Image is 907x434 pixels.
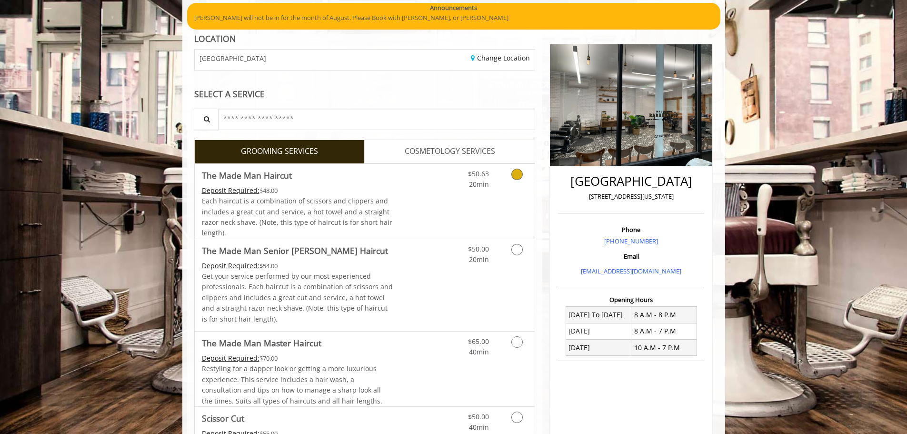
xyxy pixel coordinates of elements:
td: [DATE] [566,323,631,339]
td: 8 A.M - 7 P.M [631,323,697,339]
td: [DATE] [566,340,631,356]
b: Announcements [430,3,477,13]
span: $50.00 [468,244,489,253]
span: $50.63 [468,169,489,178]
span: 20min [469,180,489,189]
span: 40min [469,347,489,356]
a: [PHONE_NUMBER] [604,237,658,245]
div: $48.00 [202,185,393,196]
p: [STREET_ADDRESS][US_STATE] [560,192,702,202]
div: $54.00 [202,261,393,271]
span: GROOMING SERVICES [241,145,318,158]
span: This service needs some Advance to be paid before we block your appointment [202,261,259,270]
span: $50.00 [468,412,489,421]
h3: Phone [560,226,702,233]
span: 20min [469,255,489,264]
span: 40min [469,423,489,432]
div: $70.00 [202,353,393,363]
b: The Made Man Haircut [202,169,292,182]
div: SELECT A SERVICE [194,90,536,99]
a: [EMAIL_ADDRESS][DOMAIN_NAME] [581,267,681,275]
h3: Email [560,253,702,260]
p: [PERSON_NAME] will not be in for the month of August. Please Book with [PERSON_NAME], or [PERSON_... [194,13,713,23]
a: Change Location [471,53,530,62]
h2: [GEOGRAPHIC_DATA] [560,174,702,188]
b: The Made Man Senior [PERSON_NAME] Haircut [202,244,388,257]
td: [DATE] To [DATE] [566,307,631,323]
span: [GEOGRAPHIC_DATA] [199,55,266,62]
span: This service needs some Advance to be paid before we block your appointment [202,353,259,363]
span: Restyling for a dapper look or getting a more luxurious experience. This service includes a hair ... [202,364,382,405]
td: 8 A.M - 8 P.M [631,307,697,323]
b: The Made Man Master Haircut [202,336,321,350]
span: Each haircut is a combination of scissors and clippers and includes a great cut and service, a ho... [202,196,392,237]
b: Scissor Cut [202,412,244,425]
b: LOCATION [194,33,236,44]
span: COSMETOLOGY SERVICES [405,145,495,158]
p: Get your service performed by our most experienced professionals. Each haircut is a combination o... [202,271,393,324]
span: This service needs some Advance to be paid before we block your appointment [202,186,259,195]
h3: Opening Hours [558,296,704,303]
button: Service Search [194,109,219,130]
span: $65.00 [468,337,489,346]
td: 10 A.M - 7 P.M [631,340,697,356]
